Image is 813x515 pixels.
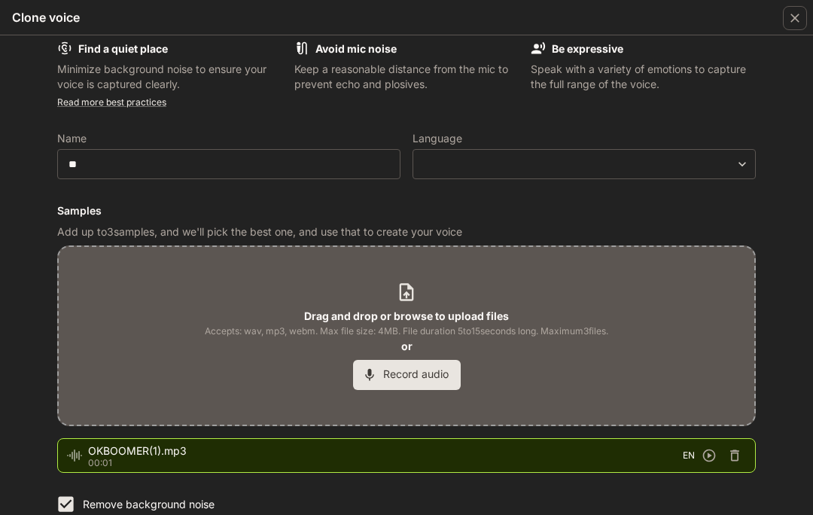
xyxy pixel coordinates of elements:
[88,459,683,468] p: 00:01
[12,9,80,26] h5: Clone voice
[205,324,608,339] span: Accepts: wav, mp3, webm. Max file size: 4MB. File duration 5 to 15 seconds long. Maximum 3 files.
[78,42,168,55] b: Find a quiet place
[88,443,683,459] span: OKBOOMER(1).mp3
[315,42,397,55] b: Avoid mic noise
[413,157,755,172] div: ​
[552,42,623,55] b: Be expressive
[57,203,756,218] h6: Samples
[413,133,462,144] p: Language
[353,360,461,390] button: Record audio
[294,62,519,92] p: Keep a reasonable distance from the mic to prevent echo and plosives.
[304,309,509,322] b: Drag and drop or browse to upload files
[401,340,413,352] b: or
[83,497,215,512] p: Remove background noise
[683,448,695,463] span: EN
[57,96,166,108] a: Read more best practices
[57,62,282,92] p: Minimize background noise to ensure your voice is captured clearly.
[531,62,756,92] p: Speak with a variety of emotions to capture the full range of the voice.
[57,133,87,144] p: Name
[57,224,756,239] p: Add up to 3 samples, and we'll pick the best one, and use that to create your voice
